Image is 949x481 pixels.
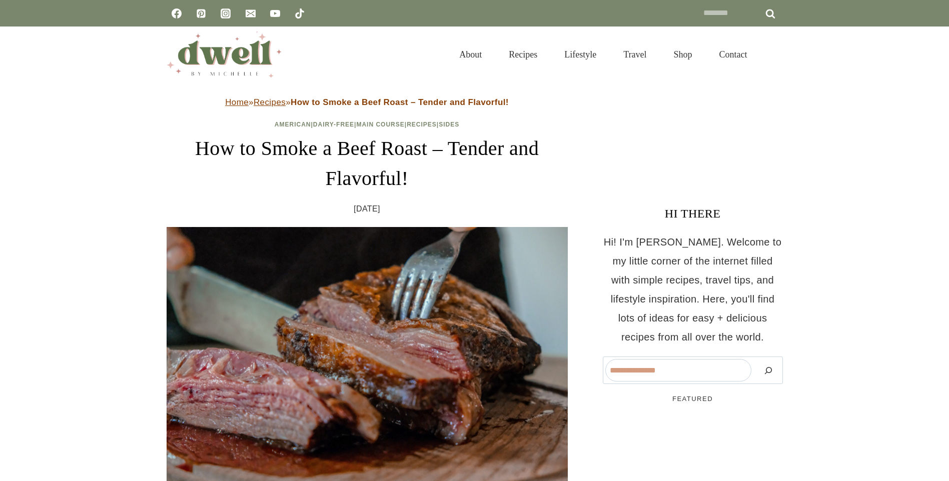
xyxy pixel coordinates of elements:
[225,97,509,107] span: » »
[439,121,459,128] a: Sides
[167,31,282,77] img: DWELL by michelle
[610,37,660,72] a: Travel
[603,204,783,222] h3: HI THERE
[756,359,780,381] button: Search
[551,37,610,72] a: Lifestyle
[356,121,404,128] a: Main Course
[275,121,311,128] a: American
[660,37,705,72] a: Shop
[241,3,261,23] a: Email
[225,97,249,107] a: Home
[216,3,236,23] a: Instagram
[446,37,495,72] a: About
[603,232,783,346] p: Hi! I'm [PERSON_NAME]. Welcome to my little corner of the internet filled with simple recipes, tr...
[254,97,286,107] a: Recipes
[167,133,568,193] h1: How to Smoke a Beef Roast – Tender and Flavorful!
[354,201,380,216] time: [DATE]
[766,46,783,63] button: View Search Form
[603,394,783,404] h5: FEATURED
[191,3,211,23] a: Pinterest
[313,121,354,128] a: Dairy-Free
[275,121,459,128] span: | | | |
[290,3,310,23] a: TikTok
[291,97,509,107] strong: How to Smoke a Beef Roast – Tender and Flavorful!
[446,37,760,72] nav: Primary Navigation
[407,121,437,128] a: Recipes
[167,3,187,23] a: Facebook
[265,3,285,23] a: YouTube
[706,37,761,72] a: Contact
[495,37,551,72] a: Recipes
